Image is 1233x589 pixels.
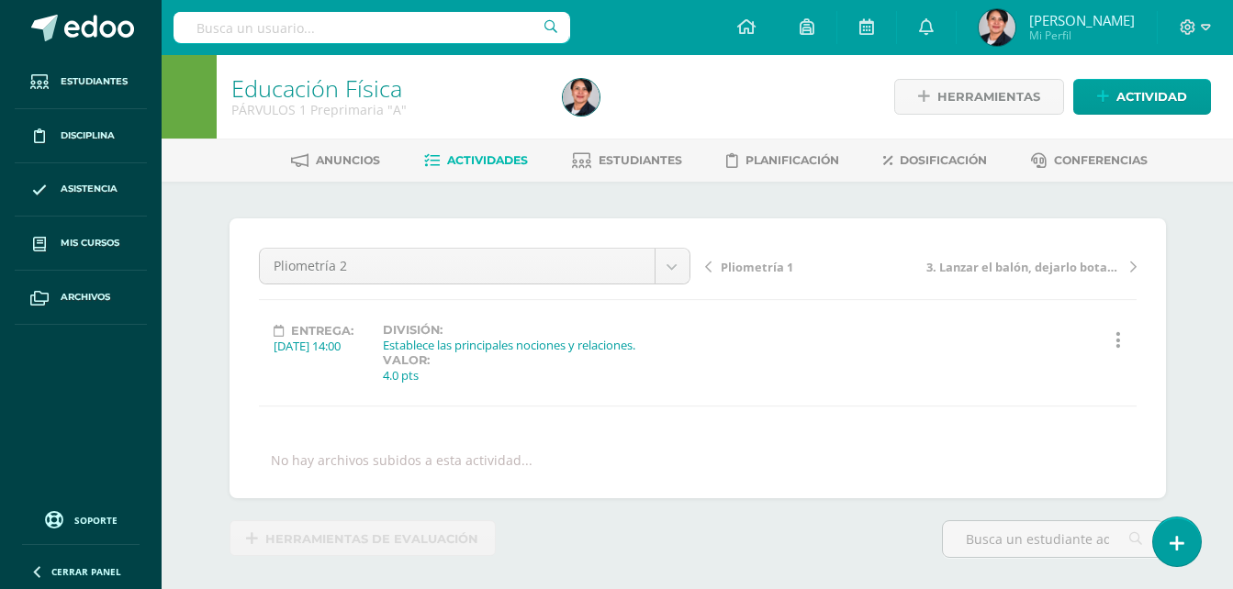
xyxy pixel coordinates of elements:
[15,55,147,109] a: Estudiantes
[599,153,682,167] span: Estudiantes
[383,367,430,383] div: 4.0 pts
[572,146,682,175] a: Estudiantes
[1029,28,1135,43] span: Mi Perfil
[979,9,1015,46] img: 3217bf023867309e5ca14012f13f6a8c.png
[291,146,380,175] a: Anuncios
[383,337,635,353] div: Establece las principales nociones y relaciones.
[61,74,128,89] span: Estudiantes
[383,353,430,367] label: Valor:
[937,80,1040,114] span: Herramientas
[1073,79,1211,115] a: Actividad
[943,521,1164,557] input: Busca un estudiante aquí...
[316,153,380,167] span: Anuncios
[174,12,570,43] input: Busca un usuario...
[231,72,402,104] a: Educación Física
[74,514,118,527] span: Soporte
[894,79,1064,115] a: Herramientas
[231,101,541,118] div: PÁRVULOS 1 Preprimaria 'A'
[15,109,147,163] a: Disciplina
[883,146,987,175] a: Dosificación
[705,257,921,275] a: Pliometría 1
[383,323,635,337] label: División:
[274,249,641,283] span: Pliometría 2
[274,338,353,354] div: [DATE] 14:00
[271,451,532,469] div: No hay archivos subidos a esta actividad...
[15,217,147,271] a: Mis cursos
[745,153,839,167] span: Planificación
[1029,11,1135,29] span: [PERSON_NAME]
[926,259,1121,275] span: 3. Lanzar el balón, dejarlo botar y patearlo.
[61,128,115,143] span: Disciplina
[721,259,793,275] span: Pliometría 1
[900,153,987,167] span: Dosificación
[61,290,110,305] span: Archivos
[563,79,600,116] img: 3217bf023867309e5ca14012f13f6a8c.png
[1116,80,1187,114] span: Actividad
[260,249,689,283] a: Pliometría 2
[61,236,119,250] span: Mis cursos
[15,271,147,325] a: Archivos
[1031,146,1148,175] a: Conferencias
[22,506,140,531] a: Soporte
[424,146,528,175] a: Actividades
[231,75,541,101] h1: Educación Física
[726,146,839,175] a: Planificación
[61,182,118,196] span: Asistencia
[265,522,478,556] span: Herramientas de evaluación
[51,565,121,578] span: Cerrar panel
[15,163,147,217] a: Asistencia
[291,324,353,338] span: Entrega:
[447,153,528,167] span: Actividades
[921,257,1137,275] a: 3. Lanzar el balón, dejarlo botar y patearlo.
[1054,153,1148,167] span: Conferencias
